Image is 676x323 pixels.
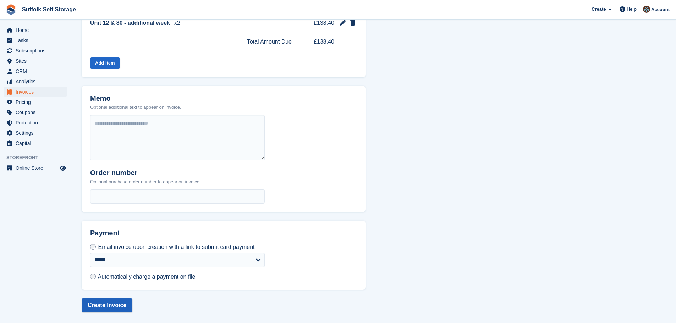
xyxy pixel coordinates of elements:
[82,298,132,312] button: Create Invoice
[16,35,58,45] span: Tasks
[16,97,58,107] span: Pricing
[4,46,67,56] a: menu
[90,178,200,185] p: Optional purchase order number to appear on invoice.
[16,87,58,97] span: Invoices
[90,274,96,279] input: Automatically charge a payment on file
[98,274,196,280] span: Automatically charge a payment on file
[16,107,58,117] span: Coupons
[4,35,67,45] a: menu
[16,56,58,66] span: Sites
[4,118,67,128] a: menu
[592,6,606,13] span: Create
[4,97,67,107] a: menu
[19,4,79,15] a: Suffolk Self Storage
[90,57,120,69] button: Add Item
[16,46,58,56] span: Subscriptions
[16,128,58,138] span: Settings
[4,25,67,35] a: menu
[4,66,67,76] a: menu
[4,128,67,138] a: menu
[307,19,334,27] span: £138.40
[4,138,67,148] a: menu
[4,87,67,97] a: menu
[6,154,71,161] span: Storefront
[4,163,67,173] a: menu
[4,77,67,87] a: menu
[627,6,637,13] span: Help
[4,107,67,117] a: menu
[174,19,180,27] span: x2
[307,38,334,46] span: £138.40
[16,118,58,128] span: Protection
[651,6,670,13] span: Account
[16,163,58,173] span: Online Store
[643,6,650,13] img: Lisa Furneaux
[16,66,58,76] span: CRM
[16,138,58,148] span: Capital
[98,244,254,250] span: Email invoice upon creation with a link to submit card payment
[247,38,292,46] span: Total Amount Due
[90,19,170,27] span: Unit 12 & 80 - additional week
[59,164,67,172] a: Preview store
[90,94,181,102] h2: Memo
[6,4,16,15] img: stora-icon-8386f47178a22dfd0bd8f6a31ec36ba5ce8667c1dd55bd0f319d3a0aa187defe.svg
[90,229,265,243] h2: Payment
[90,169,200,177] h2: Order number
[16,25,58,35] span: Home
[90,104,181,111] p: Optional additional text to appear on invoice.
[16,77,58,87] span: Analytics
[90,244,96,250] input: Email invoice upon creation with a link to submit card payment
[4,56,67,66] a: menu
